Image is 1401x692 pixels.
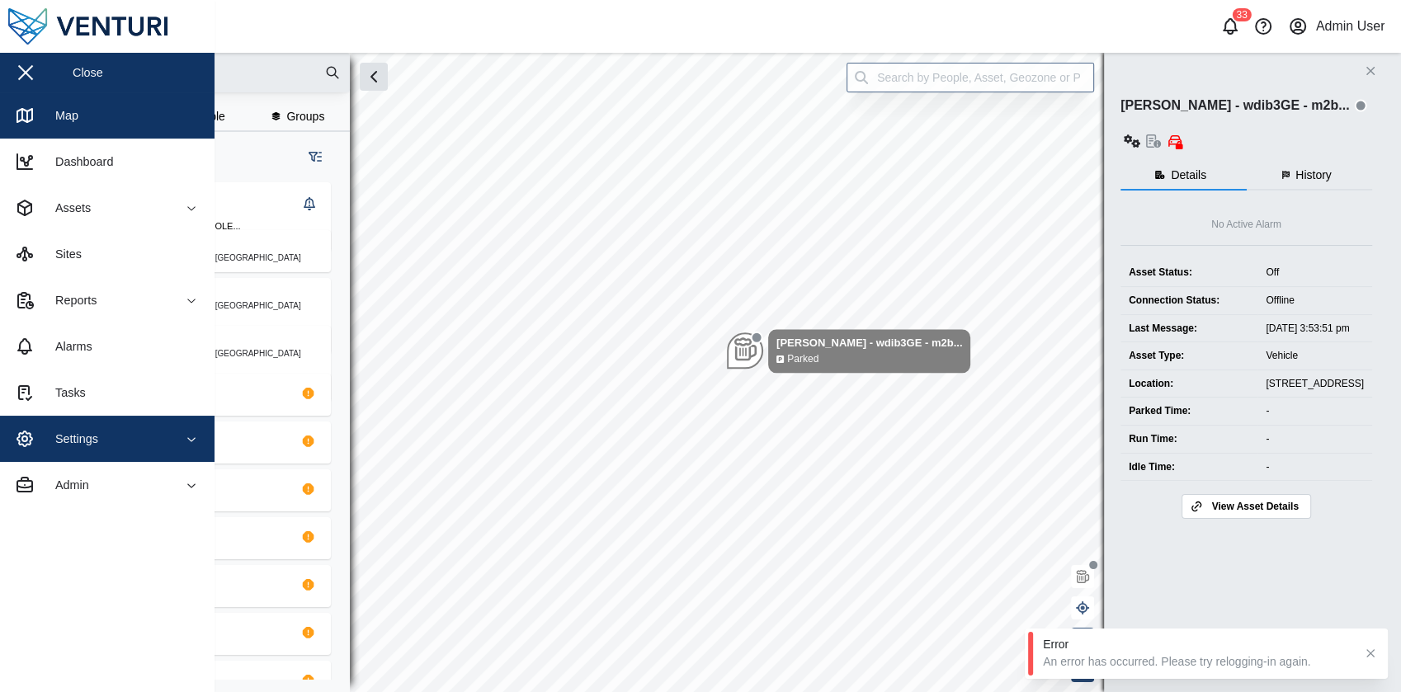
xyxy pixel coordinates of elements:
div: Admin User [1316,16,1385,37]
div: Map marker [727,329,970,373]
a: View Asset Details [1182,494,1311,519]
div: [GEOGRAPHIC_DATA], [GEOGRAPHIC_DATA] [125,302,301,310]
div: Parked Time: [1129,403,1249,419]
span: Groups [286,111,324,122]
div: Map [43,106,78,125]
button: Admin User [1285,15,1388,38]
div: [PERSON_NAME] - wdib3GE - m2b... [1120,96,1349,116]
div: Parked [787,351,818,367]
div: Offline [1266,293,1364,308]
div: [PERSON_NAME] - wdib3GE - m2b... [776,335,962,351]
div: Reports [43,291,97,309]
div: Alarms [43,337,92,355]
div: Off [1266,265,1364,280]
div: Asset Type: [1129,348,1249,364]
img: Main Logo [8,8,223,45]
div: - [1266,459,1364,475]
div: Dashboard [43,153,113,171]
input: Search by People, Asset, Geozone or Place [847,63,1094,92]
div: [STREET_ADDRESS] [1266,376,1364,392]
div: Sites [43,245,82,263]
div: [GEOGRAPHIC_DATA], [GEOGRAPHIC_DATA] [125,254,301,262]
div: Location: [1129,376,1249,392]
span: View Asset Details [1211,495,1298,518]
div: Assets [43,199,91,217]
div: Run Time: [1129,431,1249,447]
div: [DATE] 3:53:51 pm [1266,321,1364,337]
span: People [189,111,225,122]
div: Settings [43,430,98,448]
span: History [1295,169,1332,181]
div: Vehicle [1266,348,1364,364]
div: Error [1043,637,1353,653]
div: Close [73,64,103,82]
div: Tasks [43,384,86,402]
div: Admin [43,476,89,494]
div: [GEOGRAPHIC_DATA], [GEOGRAPHIC_DATA] [125,350,301,358]
div: Connection Status: [1129,293,1249,308]
div: No Active Alarm [1211,217,1281,233]
div: An error has occurred. Please try relogging-in again. [1043,654,1353,671]
div: Asset Status: [1129,265,1249,280]
div: 33 [1232,8,1251,21]
div: - [1266,403,1364,419]
div: Idle Time: [1129,459,1249,475]
span: Details [1171,169,1206,181]
div: - [1266,431,1364,447]
div: Last Message: [1129,321,1249,337]
canvas: Map [53,53,1401,692]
